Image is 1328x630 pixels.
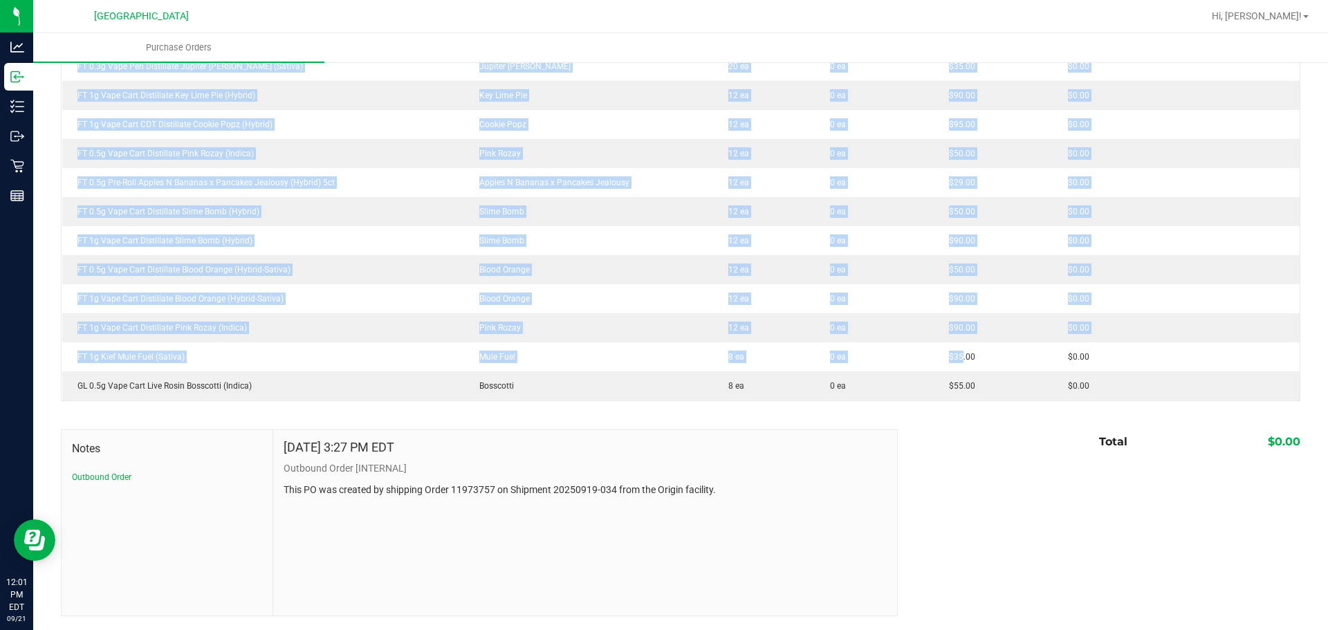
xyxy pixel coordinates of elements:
span: 12 ea [721,149,749,158]
span: Jupiter [PERSON_NAME] [472,62,571,71]
span: 8 ea [721,352,744,362]
inline-svg: Inventory [10,100,24,113]
div: FT 1g Vape Cart Distillate Slime Bomb (Hybrid) [71,234,456,247]
span: $29.00 [942,178,975,187]
inline-svg: Reports [10,189,24,203]
span: 12 ea [721,236,749,245]
span: 12 ea [721,323,749,333]
span: $90.00 [942,294,975,304]
span: $0.00 [1061,294,1089,304]
span: $0.00 [1061,120,1089,129]
span: Key Lime Pie [472,91,527,100]
inline-svg: Retail [10,159,24,173]
span: 12 ea [721,294,749,304]
div: FT 1g Vape Cart Distillate Blood Orange (Hybrid-Sativa) [71,293,456,305]
span: 0 ea [830,89,846,102]
span: Notes [72,441,262,457]
div: FT 1g Vape Cart Distillate Pink Rozay (Indica) [71,322,456,334]
span: Blood Orange [472,294,530,304]
span: 0 ea [830,176,846,189]
span: 0 ea [830,205,846,218]
button: Outbound Order [72,471,131,483]
span: Mule Fuel [472,352,515,362]
div: FT 1g Kief Mule Fuel (Sativa) [71,351,456,363]
span: Hi, [PERSON_NAME]! [1212,10,1302,21]
h4: [DATE] 3:27 PM EDT [284,441,394,454]
p: Outbound Order [INTERNAL] [284,461,887,476]
span: 0 ea [830,147,846,160]
span: $90.00 [942,91,975,100]
span: Purchase Orders [127,41,230,54]
span: $50.00 [942,149,975,158]
div: GL 0.5g Vape Cart Live Rosin Bosscotti (Indica) [71,380,456,392]
span: $0.00 [1061,207,1089,216]
span: $0.00 [1061,352,1089,362]
span: Bosscotti [472,381,514,391]
span: 0 ea [830,118,846,131]
span: Apples N Bananas x Pancakes Jealousy [472,178,629,187]
span: $35.00 [942,352,975,362]
span: 0 ea [830,263,846,276]
div: FT 1g Vape Cart Distillate Key Lime Pie (Hybrid) [71,89,456,102]
span: 12 ea [721,207,749,216]
span: 12 ea [721,265,749,275]
span: [GEOGRAPHIC_DATA] [94,10,189,22]
span: $90.00 [942,236,975,245]
inline-svg: Analytics [10,40,24,54]
span: 0 ea [830,234,846,247]
span: $50.00 [942,207,975,216]
div: FT 0.5g Vape Cart Distillate Slime Bomb (Hybrid) [71,205,456,218]
a: Purchase Orders [33,33,324,62]
span: $35.00 [942,62,975,71]
p: 12:01 PM EDT [6,576,27,613]
span: Slime Bomb [472,236,524,245]
div: FT 0.5g Vape Cart Distillate Pink Rozay (Indica) [71,147,456,160]
p: 09/21 [6,613,27,624]
p: This PO was created by shipping Order 11973757 on Shipment 20250919-034 from the Origin facility. [284,483,887,497]
span: $0.00 [1268,435,1300,448]
span: $95.00 [942,120,975,129]
span: 0 ea [830,322,846,334]
span: Cookie Popz [472,120,526,129]
span: 12 ea [721,178,749,187]
span: 0 ea [830,293,846,305]
span: 12 ea [721,91,749,100]
span: 12 ea [721,120,749,129]
span: $0.00 [1061,323,1089,333]
inline-svg: Outbound [10,129,24,143]
span: 8 ea [721,381,744,391]
span: Blood Orange [472,265,530,275]
span: $0.00 [1061,178,1089,187]
div: FT 0.5g Pre-Roll Apples N Bananas x Pancakes Jealousy (Hybrid) 5ct [71,176,456,189]
span: $0.00 [1061,149,1089,158]
span: $50.00 [942,265,975,275]
span: $0.00 [1061,381,1089,391]
div: FT 1g Vape Cart CDT Distillate Cookie Popz (Hybrid) [71,118,456,131]
inline-svg: Inbound [10,70,24,84]
span: $55.00 [942,381,975,391]
iframe: Resource center [14,519,55,561]
span: Pink Rozay [472,149,521,158]
span: 0 ea [830,351,846,363]
div: FT 0.3g Vape Pen Distillate Jupiter [PERSON_NAME] (Sativa) [71,60,456,73]
span: $90.00 [942,323,975,333]
span: $0.00 [1061,236,1089,245]
span: 0 ea [830,60,846,73]
span: 20 ea [721,62,749,71]
span: Pink Rozay [472,323,521,333]
span: $0.00 [1061,91,1089,100]
span: $0.00 [1061,265,1089,275]
span: Slime Bomb [472,207,524,216]
div: FT 0.5g Vape Cart Distillate Blood Orange (Hybrid-Sativa) [71,263,456,276]
span: 0 ea [830,380,846,392]
span: Total [1099,435,1127,448]
span: $0.00 [1061,62,1089,71]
